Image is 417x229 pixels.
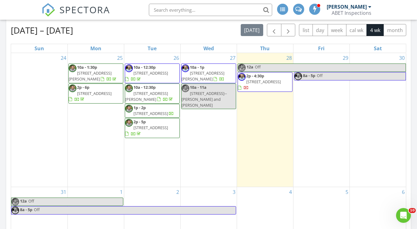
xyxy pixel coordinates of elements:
a: 10a - 1p [STREET_ADDRESS][PERSON_NAME] [182,64,224,82]
span: Off [34,207,40,212]
span: [STREET_ADDRESS] [133,111,168,116]
a: 10a - 12:30p [STREET_ADDRESS][PERSON_NAME] [125,84,174,102]
a: 2p - 6p [STREET_ADDRESS] [69,84,112,102]
span: [STREET_ADDRESS] [133,125,168,130]
img: eric_hs.png [125,64,133,72]
span: [STREET_ADDRESS][PERSON_NAME] [182,70,224,82]
a: Go to August 31, 2025 [59,187,67,197]
img: austin_hs.png [69,64,76,72]
span: 8a - 5p [303,72,316,80]
span: 10 [409,208,416,213]
img: The Best Home Inspection Software - Spectora [42,3,55,17]
button: Next [281,24,296,36]
a: Go to September 4, 2025 [288,187,293,197]
span: Off [28,198,34,204]
a: 10a - 1p [STREET_ADDRESS][PERSON_NAME] [181,63,236,84]
span: 10a - 1p [190,64,204,70]
span: 2p - 5p [133,119,146,125]
td: Go to August 30, 2025 [350,53,406,187]
div: [PERSON_NAME] [327,4,367,10]
img: austin_hs.png [125,119,133,127]
img: austin_hs.png [125,84,133,92]
button: week [328,24,346,36]
a: SPECTORA [42,8,110,21]
span: Off [317,73,323,78]
a: 2p - 5p [STREET_ADDRESS] [125,118,180,138]
span: [STREET_ADDRESS] [246,79,281,84]
span: 8a - 5p [20,207,33,214]
a: 2p - 5p [STREET_ADDRESS] [125,119,168,136]
a: Monday [89,44,103,53]
a: 10a - 12:30p [STREET_ADDRESS] [125,64,168,82]
a: Go to August 25, 2025 [116,53,124,63]
img: eric_hs.png [11,207,19,214]
a: Friday [317,44,326,53]
span: 2p - 6p [77,84,89,90]
a: 2p - 4:30p [STREET_ADDRESS] [238,72,292,92]
td: Go to August 25, 2025 [67,53,124,187]
img: austin_hs.png [11,198,19,206]
a: 10a - 12:30p [STREET_ADDRESS][PERSON_NAME] [125,84,180,104]
img: eric_hs.png [238,73,246,81]
span: Off [255,64,261,70]
img: austin_hs.png [182,84,189,92]
span: 10a - 11a [190,84,206,90]
a: Sunday [33,44,45,53]
span: [STREET_ADDRESS]-- [PERSON_NAME] and [PERSON_NAME] [182,91,227,108]
img: eric_hs.png [182,64,189,72]
a: 2p - 4:30p [STREET_ADDRESS] [238,73,281,90]
td: Go to August 27, 2025 [180,53,237,187]
a: Go to September 1, 2025 [119,187,124,197]
iframe: Intercom live chat [396,208,411,223]
a: 1p - 2p [STREET_ADDRESS] [133,105,174,116]
span: 12a [20,198,27,206]
a: 10a - 1:30p [STREET_ADDRESS][PERSON_NAME] [69,64,117,82]
button: day [313,24,328,36]
a: 10a - 1:30p [STREET_ADDRESS][PERSON_NAME] [68,63,123,84]
button: month [383,24,406,36]
a: Go to September 2, 2025 [175,187,180,197]
a: Wednesday [202,44,215,53]
a: 2p - 6p [STREET_ADDRESS] [68,84,123,104]
a: Thursday [259,44,271,53]
a: 1p - 2p [STREET_ADDRESS] [125,104,180,118]
button: [DATE] [241,24,263,36]
a: Go to September 6, 2025 [401,187,406,197]
a: Go to September 3, 2025 [231,187,237,197]
h2: [DATE] – [DATE] [11,24,73,36]
img: austin_hs.png [69,84,76,92]
span: 12a [246,64,254,72]
span: [STREET_ADDRESS] [77,91,112,96]
div: ABET Inspections [332,10,371,16]
a: Go to August 27, 2025 [229,53,237,63]
td: Go to August 24, 2025 [11,53,67,187]
td: Go to August 29, 2025 [293,53,350,187]
a: Go to August 24, 2025 [59,53,67,63]
span: [STREET_ADDRESS][PERSON_NAME] [125,91,168,102]
button: list [299,24,313,36]
span: 1p - 2p [133,105,146,110]
button: cal wk [346,24,367,36]
span: [STREET_ADDRESS][PERSON_NAME] [69,70,112,82]
a: Go to August 28, 2025 [285,53,293,63]
a: Go to August 30, 2025 [398,53,406,63]
input: Search everything... [149,4,272,16]
img: austin_hs.png [238,64,246,72]
span: 10a - 1:30p [77,64,97,70]
span: SPECTORA [59,3,110,16]
span: [STREET_ADDRESS] [133,70,168,76]
a: Go to August 26, 2025 [172,53,180,63]
span: 10a - 12:30p [133,84,156,90]
img: eric_hs.png [294,72,302,80]
a: Go to September 5, 2025 [344,187,350,197]
a: Go to August 29, 2025 [341,53,350,63]
span: 10a - 12:30p [133,64,156,70]
span: 2p - 4:30p [246,73,264,79]
td: Go to August 28, 2025 [237,53,293,187]
td: Go to August 26, 2025 [124,53,180,187]
a: Tuesday [146,44,158,53]
button: Previous [267,24,281,36]
a: Saturday [373,44,383,53]
img: austin_hs.png [125,105,133,112]
a: 10a - 12:30p [STREET_ADDRESS] [125,63,180,84]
